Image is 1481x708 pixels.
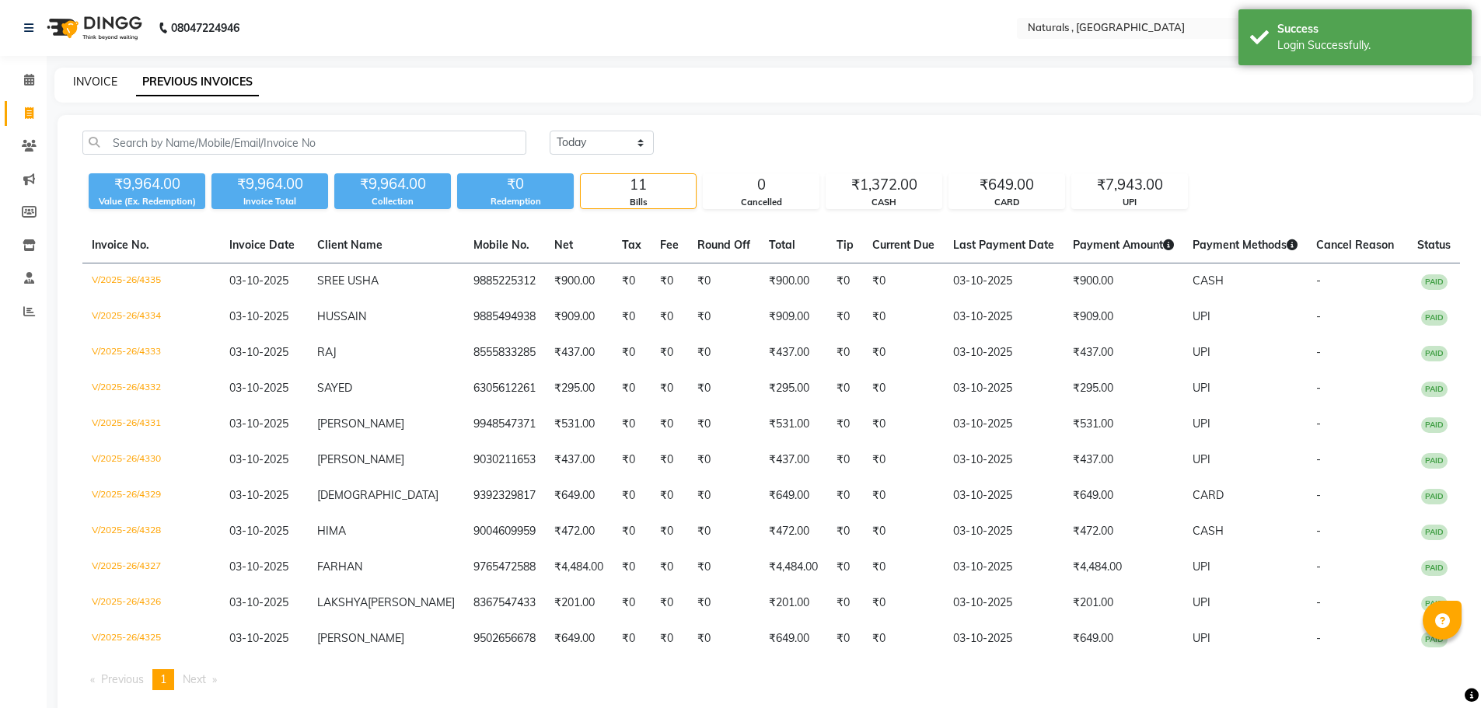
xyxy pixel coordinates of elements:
[1064,621,1183,657] td: ₹649.00
[334,195,451,208] div: Collection
[613,514,651,549] td: ₹0
[827,335,863,371] td: ₹0
[1064,442,1183,478] td: ₹437.00
[651,406,688,442] td: ₹0
[1421,525,1448,540] span: PAID
[944,549,1064,585] td: 03-10-2025
[827,299,863,335] td: ₹0
[464,299,545,335] td: 9885494938
[1064,335,1183,371] td: ₹437.00
[464,478,545,514] td: 9392329817
[863,478,944,514] td: ₹0
[953,238,1054,252] span: Last Payment Date
[464,621,545,657] td: 9502656678
[89,173,205,195] div: ₹9,964.00
[613,263,651,300] td: ₹0
[464,585,545,621] td: 8367547433
[545,478,613,514] td: ₹649.00
[317,417,404,431] span: [PERSON_NAME]
[1421,310,1448,326] span: PAID
[554,238,573,252] span: Net
[660,238,679,252] span: Fee
[826,174,941,196] div: ₹1,372.00
[688,299,760,335] td: ₹0
[160,672,166,686] span: 1
[688,585,760,621] td: ₹0
[651,478,688,514] td: ₹0
[1316,595,1321,609] span: -
[1316,560,1321,574] span: -
[688,263,760,300] td: ₹0
[651,335,688,371] td: ₹0
[92,238,149,252] span: Invoice No.
[760,478,827,514] td: ₹649.00
[317,524,346,538] span: HIMA
[545,585,613,621] td: ₹201.00
[1316,381,1321,395] span: -
[944,585,1064,621] td: 03-10-2025
[317,595,368,609] span: LAKSHYA
[1277,37,1460,54] div: Login Successfully.
[944,335,1064,371] td: 03-10-2025
[1193,524,1224,538] span: CASH
[82,299,220,335] td: V/2025-26/4334
[949,174,1064,196] div: ₹649.00
[40,6,146,50] img: logo
[863,585,944,621] td: ₹0
[1316,524,1321,538] span: -
[760,299,827,335] td: ₹909.00
[229,488,288,502] span: 03-10-2025
[827,549,863,585] td: ₹0
[944,299,1064,335] td: 03-10-2025
[651,514,688,549] td: ₹0
[457,173,574,195] div: ₹0
[1417,238,1451,252] span: Status
[1316,238,1394,252] span: Cancel Reason
[82,263,220,300] td: V/2025-26/4335
[545,263,613,300] td: ₹900.00
[229,238,295,252] span: Invoice Date
[1193,345,1210,359] span: UPI
[827,442,863,478] td: ₹0
[1193,452,1210,466] span: UPI
[1316,488,1321,502] span: -
[1316,309,1321,323] span: -
[1421,417,1448,433] span: PAID
[464,549,545,585] td: 9765472588
[317,560,362,574] span: FARHAN
[317,488,438,502] span: [DEMOGRAPHIC_DATA]
[949,196,1064,209] div: CARD
[1421,596,1448,612] span: PAID
[827,371,863,406] td: ₹0
[826,196,941,209] div: CASH
[229,595,288,609] span: 03-10-2025
[651,585,688,621] td: ₹0
[1421,382,1448,397] span: PAID
[229,345,288,359] span: 03-10-2025
[1072,174,1187,196] div: ₹7,943.00
[1316,345,1321,359] span: -
[1073,238,1174,252] span: Payment Amount
[368,595,455,609] span: [PERSON_NAME]
[1193,274,1224,288] span: CASH
[334,173,451,195] div: ₹9,964.00
[863,263,944,300] td: ₹0
[317,345,337,359] span: RAJ
[464,263,545,300] td: 9885225312
[613,478,651,514] td: ₹0
[82,335,220,371] td: V/2025-26/4333
[651,371,688,406] td: ₹0
[1421,560,1448,576] span: PAID
[760,442,827,478] td: ₹437.00
[688,549,760,585] td: ₹0
[73,75,117,89] a: INVOICE
[837,238,854,252] span: Tip
[827,585,863,621] td: ₹0
[1193,309,1210,323] span: UPI
[827,406,863,442] td: ₹0
[863,406,944,442] td: ₹0
[545,299,613,335] td: ₹909.00
[464,335,545,371] td: 8555833285
[229,524,288,538] span: 03-10-2025
[211,173,328,195] div: ₹9,964.00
